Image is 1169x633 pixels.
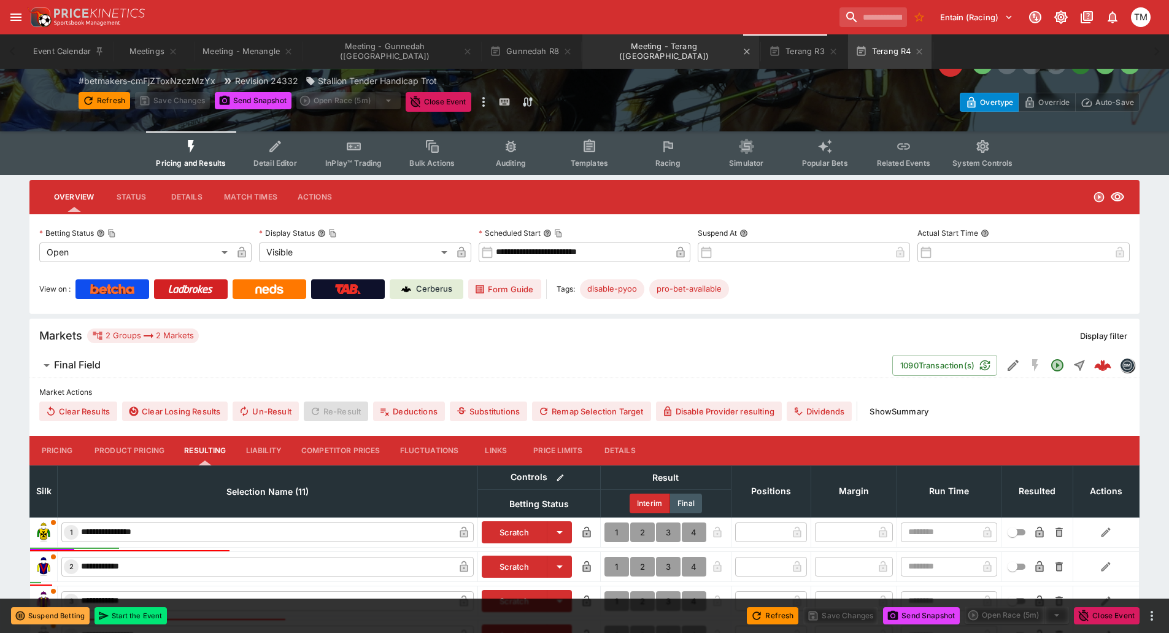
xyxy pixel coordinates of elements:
a: 957f7b05-5e63-4f05-9a65-bd9222ad5e9c [1090,353,1115,378]
button: Suspend At [739,229,748,238]
span: System Controls [952,158,1013,168]
th: Silk [30,465,58,517]
button: Suspend Betting [11,607,90,624]
button: Copy To Clipboard [107,229,116,238]
button: Un-Result [233,402,298,421]
button: Fluctuations [390,436,469,465]
img: runner 1 [34,522,53,542]
button: Links [468,436,523,465]
img: betmakers [1121,359,1134,372]
label: View on : [39,279,71,299]
button: Terang R3 [762,34,846,69]
button: open drawer [5,6,27,28]
button: 1090Transaction(s) [892,355,997,376]
button: Refresh [79,92,130,109]
img: Sportsbook Management [54,20,120,26]
button: Close Event [1074,607,1140,624]
button: Remap Selection Target [532,402,651,421]
img: Cerberus [401,284,411,294]
button: more [476,92,491,112]
button: Event Calendar [26,34,112,69]
button: Overview [44,182,104,212]
button: Copy To Clipboard [554,229,563,238]
div: Start From [960,93,1140,112]
span: Templates [571,158,608,168]
button: Display filter [1073,326,1135,346]
button: Meeting - Menangle [195,34,301,69]
button: Meeting - Terang (AUS) [582,34,759,69]
h5: Markets [39,328,82,343]
button: Meeting - Gunnedah (AUS) [303,34,480,69]
p: Suspend At [698,228,737,238]
img: runner 3 [34,591,53,611]
button: SGM Disabled [1024,354,1046,376]
button: Clear Results [39,402,117,421]
button: 2 [630,557,655,577]
span: Bulk Actions [409,158,455,168]
div: Event type filters [146,131,1022,175]
div: 2 Groups 2 Markets [92,328,194,343]
span: disable-pyoo [580,283,644,295]
button: Resulting [174,436,236,465]
th: Result [600,465,731,489]
img: logo-cerberus--red.svg [1094,357,1111,374]
div: betmakers [1120,358,1135,373]
button: Open [1046,354,1068,376]
label: Tags: [557,279,575,299]
button: Connected to PK [1024,6,1046,28]
span: Pricing and Results [156,158,226,168]
span: Re-Result [304,402,368,421]
button: No Bookmarks [909,7,929,27]
button: Actual Start Time [981,229,989,238]
div: split button [965,607,1069,624]
button: Match Times [214,182,287,212]
p: Auto-Save [1095,96,1134,109]
span: InPlay™ Trading [325,158,382,168]
button: 1 [604,522,629,542]
button: Clear Losing Results [122,402,228,421]
button: 2 [630,522,655,542]
button: Substitutions [450,402,527,421]
svg: Visible [1110,190,1125,204]
svg: Open [1050,358,1065,373]
button: more [1144,608,1159,623]
button: 3 [656,522,681,542]
button: Actions [287,182,342,212]
button: 4 [682,522,706,542]
button: Scratch [482,590,547,612]
p: Overtype [980,96,1013,109]
span: 2 [67,562,76,571]
button: Terang R4 [848,34,932,69]
div: Visible [259,243,452,262]
button: Final Field [29,353,892,378]
span: 3 [67,597,76,605]
button: 2 [630,591,655,611]
button: Deductions [373,402,445,421]
button: Scratch [482,521,547,543]
button: 3 [656,591,681,611]
button: Details [592,436,647,465]
div: Stallion Tender Handicap Trot [306,74,437,87]
img: PriceKinetics [54,9,145,18]
button: 3 [656,557,681,577]
p: Override [1038,96,1070,109]
p: Scheduled Start [479,228,541,238]
button: Send Snapshot [883,607,960,624]
h6: Final Field [54,359,101,371]
span: 1 [68,528,75,537]
span: Auditing [496,158,526,168]
button: Betting StatusCopy To Clipboard [96,229,105,238]
div: split button [296,92,401,109]
button: Documentation [1076,6,1098,28]
span: Betting Status [496,497,582,511]
button: 1 [604,557,629,577]
button: Scheduled StartCopy To Clipboard [543,229,552,238]
button: Display StatusCopy To Clipboard [317,229,326,238]
button: 1 [604,591,629,611]
button: Scratch [482,556,547,578]
th: Margin [811,465,897,517]
button: Edit Detail [1002,354,1024,376]
div: Tristan Matheson [1131,7,1151,27]
button: Disable Provider resulting [656,402,782,421]
button: ShowSummary [862,402,936,421]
